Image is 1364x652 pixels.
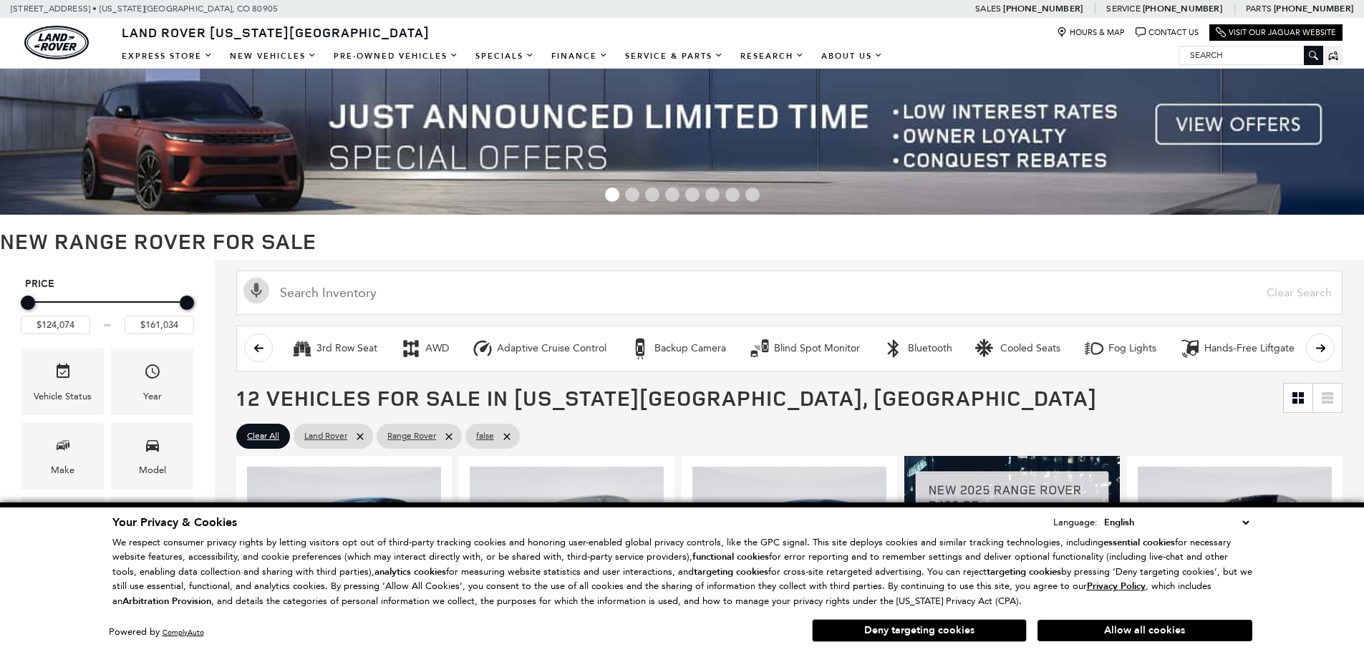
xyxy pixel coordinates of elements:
[236,383,1097,412] span: 12 Vehicles for Sale in [US_STATE][GEOGRAPHIC_DATA], [GEOGRAPHIC_DATA]
[967,334,1068,364] button: Cooled SeatsCooled Seats
[392,334,457,364] button: AWDAWD
[1246,4,1272,14] span: Parts
[21,316,90,334] input: Minimum
[163,628,204,637] a: ComplyAuto
[908,342,952,355] div: Bluetooth
[543,44,616,69] a: Finance
[605,188,619,202] span: Go to slide 1
[1306,334,1335,362] button: scroll right
[284,334,385,364] button: 3rd Row Seat3rd Row Seat
[694,565,768,578] strong: targeting cookies
[1083,338,1105,359] div: Fog Lights
[645,188,659,202] span: Go to slide 3
[11,4,278,14] a: [STREET_ADDRESS] • [US_STATE][GEOGRAPHIC_DATA], CO 80905
[692,550,769,563] strong: functional cookies
[1103,536,1175,549] strong: essential cookies
[464,334,614,364] button: Adaptive Cruise ControlAdaptive Cruise Control
[316,342,377,355] div: 3rd Row Seat
[476,427,494,445] span: false
[291,338,313,359] div: 3rd Row Seat
[654,342,726,355] div: Backup Camera
[304,427,347,445] span: Land Rover
[34,389,92,404] div: Vehicle Status
[732,44,813,69] a: Research
[243,278,269,303] svg: Click to toggle on voice search
[1053,517,1098,527] div: Language:
[883,338,904,359] div: Bluetooth
[21,497,104,563] div: TrimTrim
[24,26,89,59] a: land-rover
[24,26,89,59] img: Land Rover
[51,462,74,478] div: Make
[692,467,886,612] img: 2025 LAND ROVER Range Rover SE
[1136,27,1199,38] a: Contact Us
[875,334,960,364] button: BluetoothBluetooth
[1075,334,1164,364] button: Fog LightsFog Lights
[144,433,161,462] span: Model
[113,24,438,41] a: Land Rover [US_STATE][GEOGRAPHIC_DATA]
[180,296,194,310] div: Maximum Price
[112,535,1252,609] p: We respect consumer privacy rights by letting visitors opt out of third-party tracking cookies an...
[975,4,1001,14] span: Sales
[21,349,104,415] div: VehicleVehicle Status
[813,44,891,69] a: About Us
[111,422,193,489] div: ModelModel
[725,188,740,202] span: Go to slide 7
[1143,3,1222,14] a: [PHONE_NUMBER]
[812,619,1027,642] button: Deny targeting cookies
[400,338,422,359] div: AWD
[745,188,760,202] span: Go to slide 8
[21,296,35,310] div: Minimum Price
[25,278,190,291] h5: Price
[387,427,436,445] span: Range Rover
[1179,338,1201,359] div: Hands-Free Liftgate
[741,334,868,364] button: Blind Spot MonitorBlind Spot Monitor
[122,595,211,608] strong: Arbitration Provision
[467,44,543,69] a: Specials
[1108,342,1156,355] div: Fog Lights
[625,188,639,202] span: Go to slide 2
[122,24,430,41] span: Land Rover [US_STATE][GEOGRAPHIC_DATA]
[1003,3,1083,14] a: [PHONE_NUMBER]
[111,349,193,415] div: YearYear
[139,462,166,478] div: Model
[374,565,446,578] strong: analytics cookies
[987,565,1061,578] strong: targeting cookies
[113,44,221,69] a: EXPRESS STORE
[749,338,770,359] div: Blind Spot Monitor
[21,291,194,334] div: Price
[54,433,72,462] span: Make
[1204,342,1295,355] div: Hands-Free Liftgate
[497,342,606,355] div: Adaptive Cruise Control
[629,338,651,359] div: Backup Camera
[1216,27,1336,38] a: Visit Our Jaguar Website
[21,422,104,489] div: MakeMake
[144,359,161,389] span: Year
[244,334,273,362] button: scroll left
[111,497,193,563] div: FeaturesFeatures
[109,628,204,637] div: Powered by
[1087,580,1146,591] a: Privacy Policy
[425,342,449,355] div: AWD
[616,44,732,69] a: Service & Parts
[472,338,493,359] div: Adaptive Cruise Control
[1106,4,1140,14] span: Service
[54,359,72,389] span: Vehicle
[112,515,237,530] span: Your Privacy & Cookies
[1037,620,1252,641] button: Allow all cookies
[236,271,1343,315] input: Search Inventory
[125,316,194,334] input: Maximum
[1057,27,1125,38] a: Hours & Map
[221,44,325,69] a: New Vehicles
[1274,3,1353,14] a: [PHONE_NUMBER]
[705,188,720,202] span: Go to slide 6
[1087,580,1146,593] u: Privacy Policy
[621,334,734,364] button: Backup CameraBackup Camera
[247,427,279,445] span: Clear All
[1138,467,1332,612] img: 2025 LAND ROVER Range Rover SE
[247,467,441,612] img: 2025 LAND ROVER Range Rover SE
[1000,342,1060,355] div: Cooled Seats
[470,467,664,612] img: 2025 LAND ROVER Range Rover SE
[143,389,162,404] div: Year
[774,342,860,355] div: Blind Spot Monitor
